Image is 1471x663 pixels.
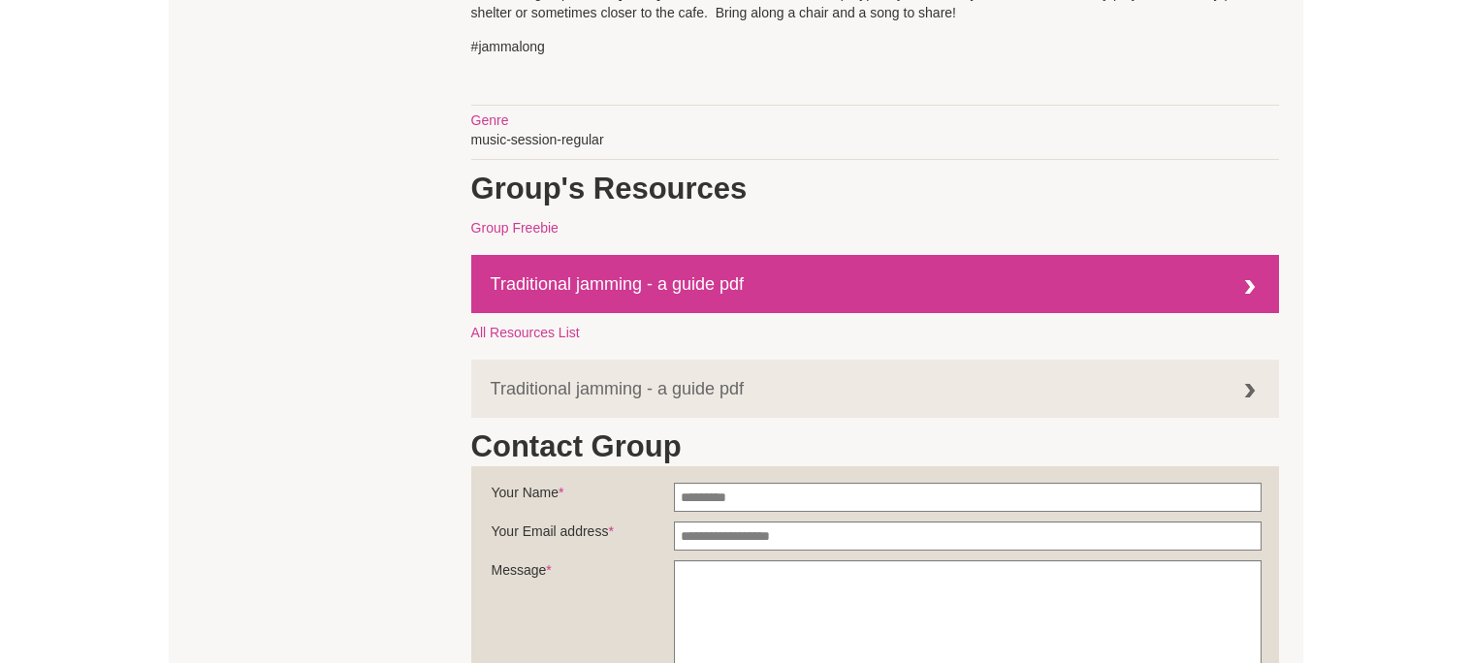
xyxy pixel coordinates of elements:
a: Traditional jamming - a guide pdf [471,360,1279,418]
label: Message [492,560,674,589]
label: Your Name [492,483,674,512]
p: #jammalong [471,37,1279,56]
div: All Resources List [471,323,1279,342]
div: Group Freebie [471,218,1279,237]
h1: Contact Group [471,427,1279,466]
a: Traditional jamming - a guide pdf [471,255,1279,313]
div: Genre [471,110,1279,130]
label: Your Email address [492,521,674,551]
h1: Group's Resources [471,170,1279,208]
